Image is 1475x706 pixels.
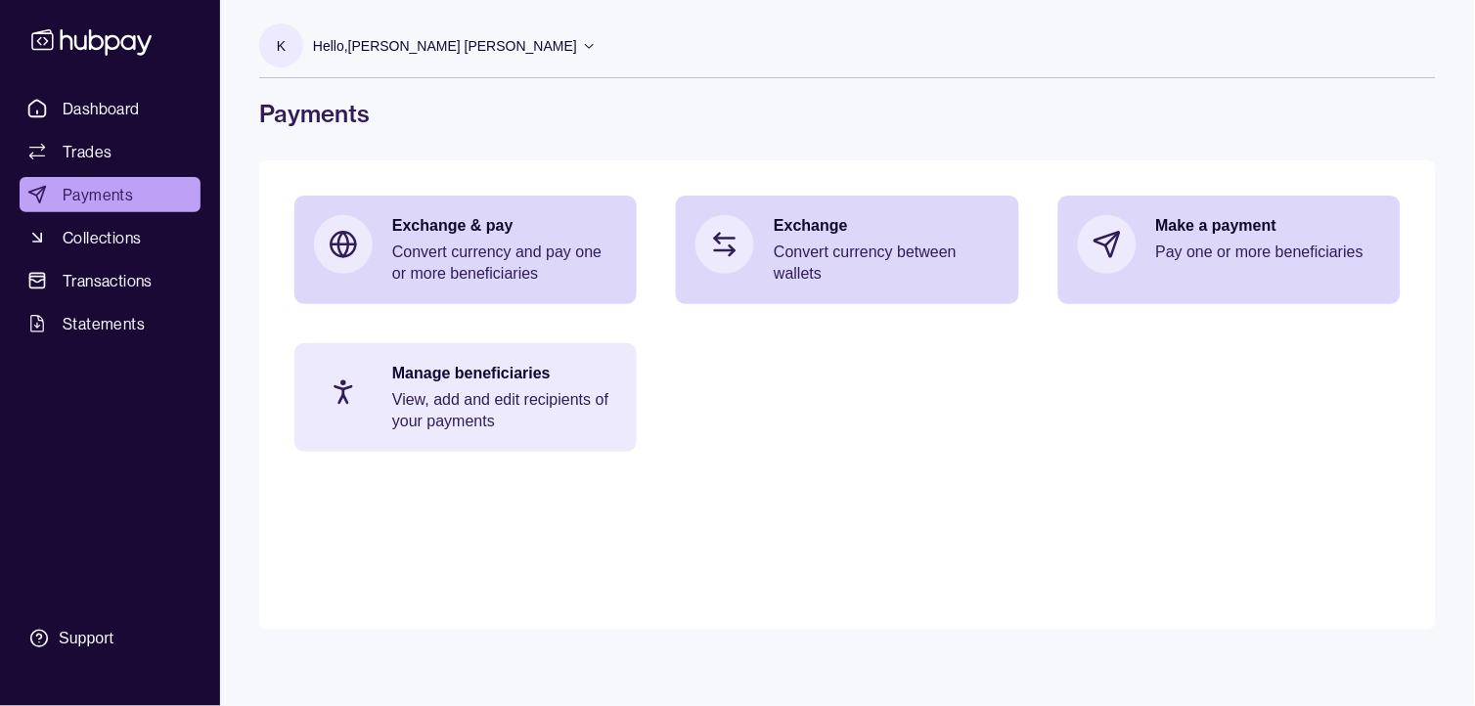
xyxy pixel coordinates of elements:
span: Payments [63,183,133,206]
p: Exchange [774,215,999,237]
a: Dashboard [20,91,201,126]
a: Collections [20,220,201,255]
span: Collections [63,226,141,249]
div: Support [59,628,113,649]
p: Hello, [PERSON_NAME] [PERSON_NAME] [313,35,577,57]
p: Convert currency between wallets [774,242,999,285]
a: Payments [20,177,201,212]
a: Trades [20,134,201,169]
h1: Payments [259,98,1436,129]
a: Exchange & payConvert currency and pay one or more beneficiaries [294,196,637,304]
p: K [277,35,286,57]
p: Make a payment [1156,215,1381,237]
span: Transactions [63,269,153,292]
a: Make a paymentPay one or more beneficiaries [1058,196,1401,293]
p: Manage beneficiaries [392,363,617,384]
p: Exchange & pay [392,215,617,237]
a: Statements [20,306,201,341]
p: Convert currency and pay one or more beneficiaries [392,242,617,285]
span: Trades [63,140,112,163]
p: Pay one or more beneficiaries [1156,242,1381,263]
p: View, add and edit recipients of your payments [392,389,617,432]
a: ExchangeConvert currency between wallets [676,196,1018,304]
a: Manage beneficiariesView, add and edit recipients of your payments [294,343,637,452]
a: Transactions [20,263,201,298]
a: Support [20,618,201,659]
span: Dashboard [63,97,140,120]
span: Statements [63,312,145,335]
